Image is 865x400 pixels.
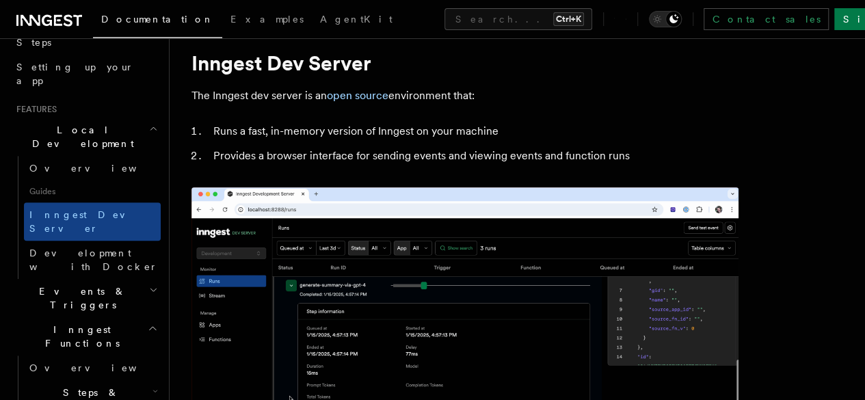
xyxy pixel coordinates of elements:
[29,163,170,174] span: Overview
[312,4,401,37] a: AgentKit
[444,8,592,30] button: Search...Ctrl+K
[11,317,161,356] button: Inngest Functions
[222,4,312,37] a: Examples
[29,248,158,272] span: Development with Docker
[11,118,161,156] button: Local Development
[11,104,57,115] span: Features
[320,14,392,25] span: AgentKit
[553,12,584,26] kbd: Ctrl+K
[24,202,161,241] a: Inngest Dev Server
[191,86,738,105] p: The Inngest dev server is an environment that:
[649,11,682,27] button: Toggle dark mode
[11,284,149,312] span: Events & Triggers
[16,62,134,86] span: Setting up your app
[24,241,161,279] a: Development with Docker
[327,89,388,102] a: open source
[24,181,161,202] span: Guides
[11,123,149,150] span: Local Development
[11,156,161,279] div: Local Development
[29,362,170,373] span: Overview
[24,356,161,380] a: Overview
[191,51,738,75] h1: Inngest Dev Server
[704,8,829,30] a: Contact sales
[209,122,738,141] li: Runs a fast, in-memory version of Inngest on your machine
[11,55,161,93] a: Setting up your app
[101,14,214,25] span: Documentation
[29,209,146,234] span: Inngest Dev Server
[209,146,738,165] li: Provides a browser interface for sending events and viewing events and function runs
[11,323,148,350] span: Inngest Functions
[230,14,304,25] span: Examples
[11,279,161,317] button: Events & Triggers
[93,4,222,38] a: Documentation
[24,156,161,181] a: Overview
